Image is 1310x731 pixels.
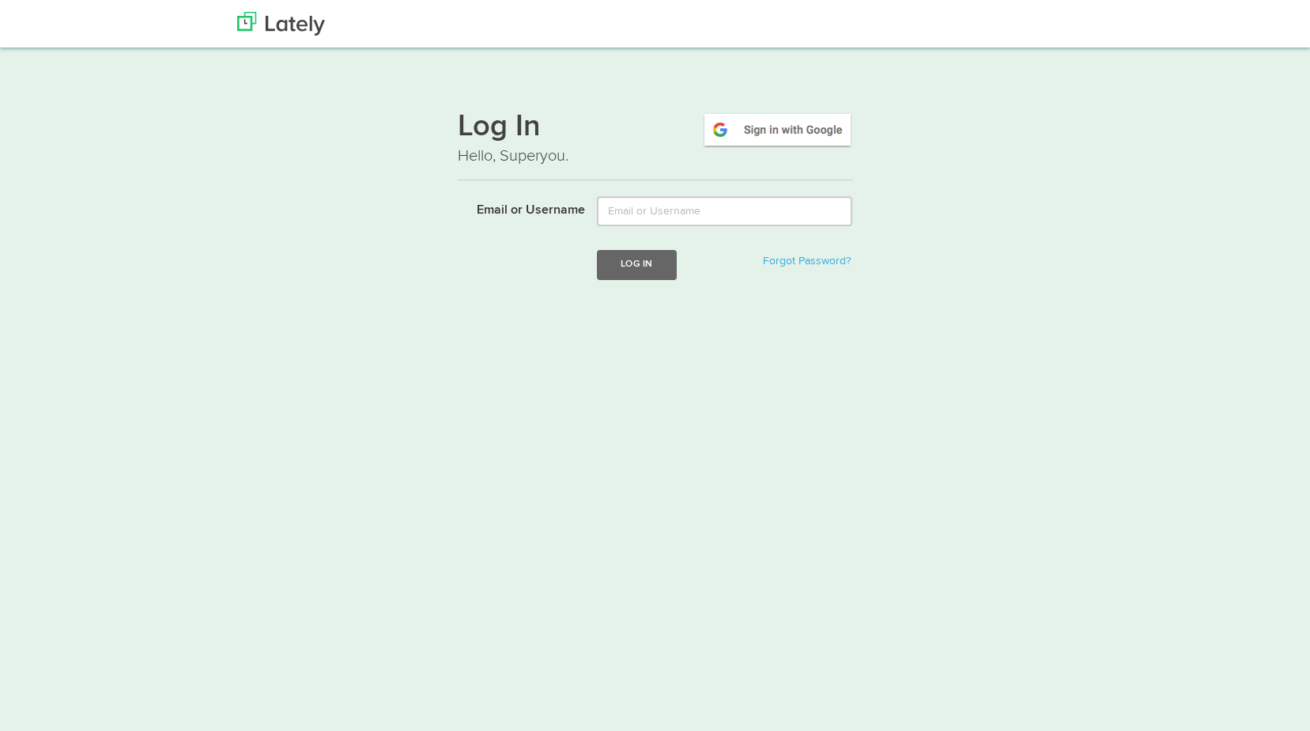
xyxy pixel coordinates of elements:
img: google-signin.png [702,112,853,148]
input: Email or Username [597,196,852,226]
h1: Log In [458,112,853,145]
img: Lately [237,12,325,36]
p: Hello, Superyou. [458,145,853,168]
label: Email or Username [446,196,586,220]
a: Forgot Password? [763,256,851,267]
button: Log In [597,250,676,279]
